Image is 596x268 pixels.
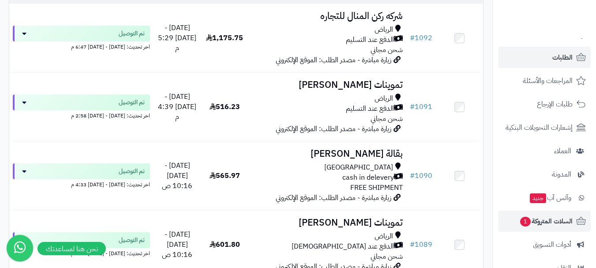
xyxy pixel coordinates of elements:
h3: تموينات [PERSON_NAME] [252,218,403,228]
span: الدفع عند [DEMOGRAPHIC_DATA] [292,242,394,252]
span: السلات المتروكة [519,215,573,227]
span: تم التوصيل [119,167,145,176]
a: المراجعات والأسئلة [498,70,591,91]
a: العملاء [498,140,591,162]
span: تم التوصيل [119,29,145,38]
span: # [410,170,415,181]
a: طلبات الإرجاع [498,94,591,115]
span: 516.23 [210,102,240,112]
span: 601.80 [210,239,240,250]
span: المدونة [552,168,571,181]
span: شحن مجاني [371,113,403,124]
div: اخر تحديث: [DATE] - [DATE] 4:33 م [13,179,150,189]
a: #1091 [410,102,432,112]
span: [DATE] - [DATE] 10:16 ص [162,160,192,191]
h3: شركه ركن المنال للتجاره [252,11,403,21]
span: [DATE] - [DATE] 5:29 م [158,23,196,53]
span: تم التوصيل [119,236,145,245]
span: إشعارات التحويلات البنكية [506,121,573,134]
span: 565.97 [210,170,240,181]
span: [GEOGRAPHIC_DATA] [324,162,393,173]
a: #1092 [410,33,432,43]
span: طلبات الإرجاع [537,98,573,110]
span: شحن مجاني [371,45,403,55]
span: # [410,239,415,250]
h3: تموينات [PERSON_NAME] [252,80,403,90]
span: [DATE] - [DATE] 10:16 ص [162,229,192,260]
span: العملاء [554,145,571,157]
span: الدفع عند التسليم [346,35,394,45]
span: FREE SHIPMENT [350,182,403,193]
span: جديد [530,193,546,203]
span: الرياض [375,25,393,35]
span: الرياض [375,94,393,104]
a: إشعارات التحويلات البنكية [498,117,591,138]
a: وآتس آبجديد [498,187,591,208]
span: 1 [520,217,531,226]
a: السلات المتروكة1 [498,211,591,232]
span: تم التوصيل [119,98,145,107]
span: cash in delevery [342,173,394,183]
img: logo-2.png [536,23,588,42]
span: الرياض [375,231,393,242]
span: [DATE] - [DATE] 4:39 م [158,91,196,122]
a: #1089 [410,239,432,250]
a: #1090 [410,170,432,181]
span: زيارة مباشرة - مصدر الطلب: الموقع الإلكتروني [276,124,391,134]
span: الدفع عند التسليم [346,104,394,114]
h3: بقالة [PERSON_NAME] [252,149,403,159]
span: # [410,33,415,43]
span: المراجعات والأسئلة [523,75,573,87]
a: المدونة [498,164,591,185]
a: الطلبات [498,47,591,68]
span: شحن مجاني [371,251,403,262]
a: أدوات التسويق [498,234,591,255]
span: 1,175.75 [206,33,243,43]
div: اخر تحديث: [DATE] - [DATE] 6:47 م [13,42,150,51]
span: زيارة مباشرة - مصدر الطلب: الموقع الإلكتروني [276,55,391,65]
span: وآتس آب [529,192,571,204]
span: أدوات التسويق [533,238,571,251]
span: زيارة مباشرة - مصدر الطلب: الموقع الإلكتروني [276,193,391,203]
div: اخر تحديث: [DATE] - [DATE] 2:58 م [13,110,150,120]
span: الطلبات [552,51,573,64]
span: # [410,102,415,112]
